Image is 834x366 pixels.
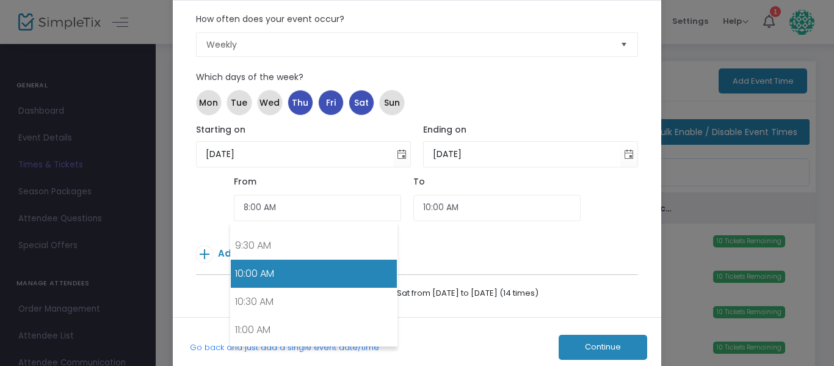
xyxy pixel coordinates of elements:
a: 9:30 AM [231,232,397,260]
button: Select [615,33,633,56]
span: Fri [326,97,336,109]
a: 11:00 AM [231,316,397,344]
span: Tue [231,97,247,109]
span: Add another time [218,247,305,260]
input: Start Date [197,142,394,167]
input: End Date [424,142,621,167]
div: To [413,175,581,188]
input: End Time [413,195,581,221]
a: Go back and just add a single event date/time [190,342,379,353]
span: Wed [259,97,280,109]
label: How often does your event occur? [190,7,644,32]
span: Thu [292,97,308,109]
span: Mon [199,97,218,109]
label: Which days of the week? [190,65,644,90]
span: Continue [585,342,621,352]
div: Starting on [196,123,412,136]
button: Toggle calendar [620,142,637,167]
span: Occurs every Thu Fri and Sat from [DATE] to [DATE] (14 times) [296,287,538,299]
a: 10:30 AM [231,288,397,316]
input: Start Time [234,195,401,221]
button: Toggle calendar [393,142,410,167]
button: Continue [559,335,647,360]
a: 10:00 AM [231,260,397,288]
div: Ending on [423,123,639,136]
span: Sun [384,97,400,109]
span: Weekly [206,38,611,51]
span: Sat [354,97,369,109]
div: From [234,175,401,188]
